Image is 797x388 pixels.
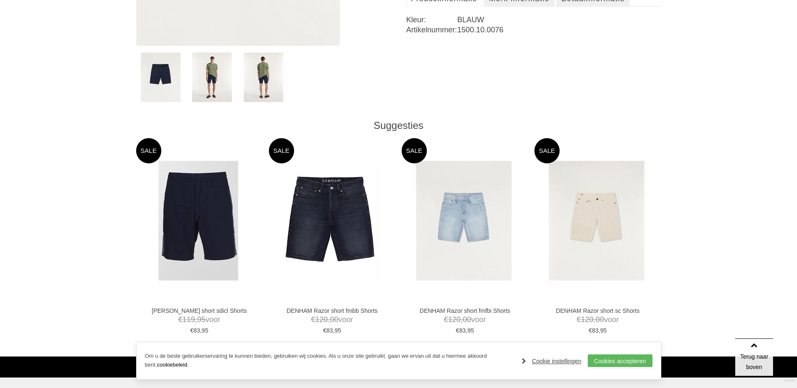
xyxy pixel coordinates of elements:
[192,52,232,102] img: denham-razor-short-sc-shorts
[315,315,328,324] span: 120
[274,307,390,315] a: DENHAM Razor short fmbb Shorts
[136,119,661,132] div: Suggesties
[466,327,467,334] span: ,
[330,315,338,324] span: 00
[407,307,523,315] a: DENHAM Razor short fmfbi Shorts
[457,15,661,25] dd: BLAUW
[323,327,326,334] span: €
[522,355,581,367] a: Cookie instellingen
[158,161,238,281] img: DENHAM Carlton short sdicl Shorts
[328,315,330,324] span: ,
[592,327,599,334] span: 83
[274,315,390,325] span: voor
[581,315,594,324] span: 120
[334,327,341,334] span: 95
[539,307,656,315] a: DENHAM Razor short sc Shorts
[539,315,656,325] span: voor
[195,315,197,324] span: ,
[589,327,592,334] span: €
[577,315,581,324] span: €
[784,375,795,386] a: Divide
[463,315,471,324] span: 00
[326,327,333,334] span: 83
[549,161,644,281] img: DENHAM Razor short sc Shorts
[456,327,459,334] span: €
[461,315,463,324] span: ,
[333,327,334,334] span: ,
[200,327,202,334] span: ,
[457,25,661,35] dd: 1500.10.0076
[197,315,205,324] span: 95
[416,161,512,281] img: DENHAM Razor short fmfbi Shorts
[190,327,194,334] span: €
[406,15,457,25] dt: Kleur:
[588,354,652,367] a: Cookies accepteren
[141,52,181,102] img: denham-razor-short-sc-shorts
[202,327,208,334] span: 95
[244,52,284,102] img: denham-razor-short-sc-shorts
[459,327,466,334] span: 83
[448,315,460,324] span: 120
[467,327,474,334] span: 95
[407,315,523,325] span: voor
[178,315,182,324] span: €
[599,327,600,334] span: ,
[157,362,187,368] a: cookiebeleid
[600,327,607,334] span: 95
[145,352,514,370] p: Om u de beste gebruikerservaring te kunnen bieden, gebruiken wij cookies. Als u onze site gebruik...
[194,327,200,334] span: 83
[141,315,258,325] span: voor
[406,25,457,35] dt: Artikelnummer:
[735,338,773,376] a: Terug naar boven
[444,315,448,324] span: €
[141,307,258,315] a: [PERSON_NAME] short sdicl Shorts
[182,315,195,324] span: 119
[594,315,596,324] span: ,
[596,315,604,324] span: 00
[283,161,379,281] img: DENHAM Razor short fmbb Shorts
[311,315,315,324] span: €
